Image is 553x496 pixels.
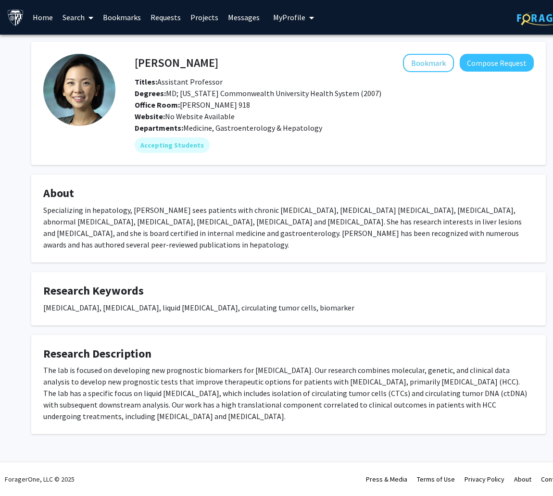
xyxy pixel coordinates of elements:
[403,54,454,72] button: Add Amy Kim to Bookmarks
[43,364,534,422] div: The lab is focused on developing new prognostic biomarkers for [MEDICAL_DATA]. Our research combi...
[135,77,223,87] span: Assistant Professor
[135,112,235,121] span: No Website Available
[223,0,264,34] a: Messages
[273,12,305,22] span: My Profile
[7,9,24,26] img: Johns Hopkins University Logo
[43,347,534,361] h4: Research Description
[366,475,407,484] a: Press & Media
[146,0,186,34] a: Requests
[135,137,210,153] mat-chip: Accepting Students
[135,54,218,72] h4: [PERSON_NAME]
[135,112,165,121] b: Website:
[7,453,41,489] iframe: Chat
[135,100,250,110] span: [PERSON_NAME] 918
[186,0,223,34] a: Projects
[58,0,98,34] a: Search
[28,0,58,34] a: Home
[43,284,534,298] h4: Research Keywords
[43,54,115,126] img: Profile Picture
[43,302,534,313] div: [MEDICAL_DATA], [MEDICAL_DATA], liquid [MEDICAL_DATA], circulating tumor cells, biomarker
[135,88,166,98] b: Degrees:
[465,475,504,484] a: Privacy Policy
[43,204,534,250] div: Specializing in hepatology, [PERSON_NAME] sees patients with chronic [MEDICAL_DATA], [MEDICAL_DAT...
[460,54,534,72] button: Compose Request to Amy Kim
[98,0,146,34] a: Bookmarks
[183,123,322,133] span: Medicine, Gastroenterology & Hepatology
[417,475,455,484] a: Terms of Use
[135,77,157,87] b: Titles:
[135,100,180,110] b: Office Room:
[514,475,531,484] a: About
[135,123,183,133] b: Departments:
[43,186,534,200] h4: About
[5,462,75,496] div: ForagerOne, LLC © 2025
[135,88,381,98] span: MD; [US_STATE] Commonwealth University Health System (2007)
